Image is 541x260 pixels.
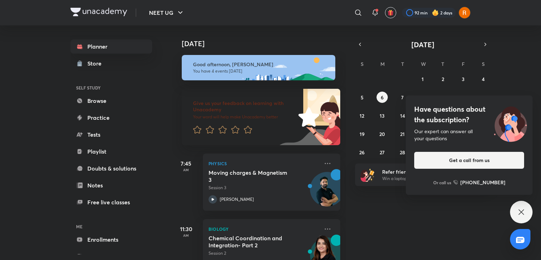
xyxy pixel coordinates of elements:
[382,175,469,182] p: Win a laptop, vouchers & more
[385,7,396,18] button: avatar
[70,178,152,192] a: Notes
[380,61,385,67] abbr: Monday
[70,111,152,125] a: Practice
[400,112,405,119] abbr: October 14, 2025
[458,73,469,85] button: October 3, 2025
[70,144,152,159] a: Playlist
[397,128,408,140] button: October 21, 2025
[414,152,524,169] button: Get a call from us
[193,114,296,120] p: Your word will help make Unacademy better
[411,40,434,49] span: [DATE]
[400,149,405,156] abbr: October 28, 2025
[356,92,368,103] button: October 5, 2025
[220,196,254,203] p: [PERSON_NAME]
[397,110,408,121] button: October 14, 2025
[172,168,200,172] p: AM
[209,225,319,233] p: Biology
[70,128,152,142] a: Tests
[209,185,319,191] p: Session 3
[380,112,385,119] abbr: October 13, 2025
[460,94,466,101] abbr: October 10, 2025
[442,76,444,82] abbr: October 2, 2025
[379,131,385,137] abbr: October 20, 2025
[377,147,388,158] button: October 27, 2025
[70,195,152,209] a: Free live classes
[145,6,189,20] button: NEET UG
[209,159,319,168] p: Physics
[356,128,368,140] button: October 19, 2025
[397,147,408,158] button: October 28, 2025
[209,169,296,183] h5: Moving charges & Magnetism 3
[70,161,152,175] a: Doubts & solutions
[417,92,428,103] button: October 8, 2025
[437,73,448,85] button: October 2, 2025
[193,68,329,74] p: You have 4 events [DATE]
[377,110,388,121] button: October 13, 2025
[433,179,451,186] p: Or call us
[482,61,485,67] abbr: Saturday
[70,56,152,70] a: Store
[478,92,489,103] button: October 11, 2025
[70,94,152,108] a: Browse
[459,7,471,19] img: Aliya Fatima
[209,235,296,249] h5: Chemical Coordination and Integration- Part 2
[421,94,424,101] abbr: October 8, 2025
[462,61,465,67] abbr: Friday
[360,112,364,119] abbr: October 12, 2025
[421,61,426,67] abbr: Wednesday
[70,8,127,16] img: Company Logo
[70,82,152,94] h6: SELF STUDY
[414,104,524,125] h4: Have questions about the subscription?
[70,8,127,18] a: Company Logo
[482,76,485,82] abbr: October 4, 2025
[437,92,448,103] button: October 9, 2025
[359,149,365,156] abbr: October 26, 2025
[360,131,365,137] abbr: October 19, 2025
[381,94,384,101] abbr: October 6, 2025
[182,39,347,48] h4: [DATE]
[377,92,388,103] button: October 6, 2025
[460,179,505,186] h6: [PHONE_NUMBER]
[356,110,368,121] button: October 12, 2025
[361,168,375,182] img: referral
[481,94,485,101] abbr: October 11, 2025
[209,250,319,256] p: Session 2
[414,128,524,142] div: Our expert can answer all your questions
[87,59,106,68] div: Store
[172,159,200,168] h5: 7:45
[193,61,329,68] h6: Good afternoon, [PERSON_NAME]
[70,233,152,247] a: Enrollments
[70,39,152,54] a: Planner
[361,94,363,101] abbr: October 5, 2025
[478,73,489,85] button: October 4, 2025
[365,39,480,49] button: [DATE]
[488,104,533,142] img: ttu_illustration_new.svg
[422,76,424,82] abbr: October 1, 2025
[361,61,363,67] abbr: Sunday
[453,179,505,186] a: [PHONE_NUMBER]
[380,149,385,156] abbr: October 27, 2025
[441,61,444,67] abbr: Thursday
[441,94,444,101] abbr: October 9, 2025
[458,92,469,103] button: October 10, 2025
[462,76,465,82] abbr: October 3, 2025
[274,89,340,145] img: feedback_image
[432,9,439,16] img: streak
[356,147,368,158] button: October 26, 2025
[401,94,404,101] abbr: October 7, 2025
[70,221,152,233] h6: ME
[172,233,200,237] p: AM
[172,225,200,233] h5: 11:30
[387,10,394,16] img: avatar
[400,131,405,137] abbr: October 21, 2025
[382,168,469,175] h6: Refer friends
[401,61,404,67] abbr: Tuesday
[377,128,388,140] button: October 20, 2025
[310,176,344,210] img: Avatar
[417,73,428,85] button: October 1, 2025
[397,92,408,103] button: October 7, 2025
[182,55,335,80] img: afternoon
[193,100,296,113] h6: Give us your feedback on learning with Unacademy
